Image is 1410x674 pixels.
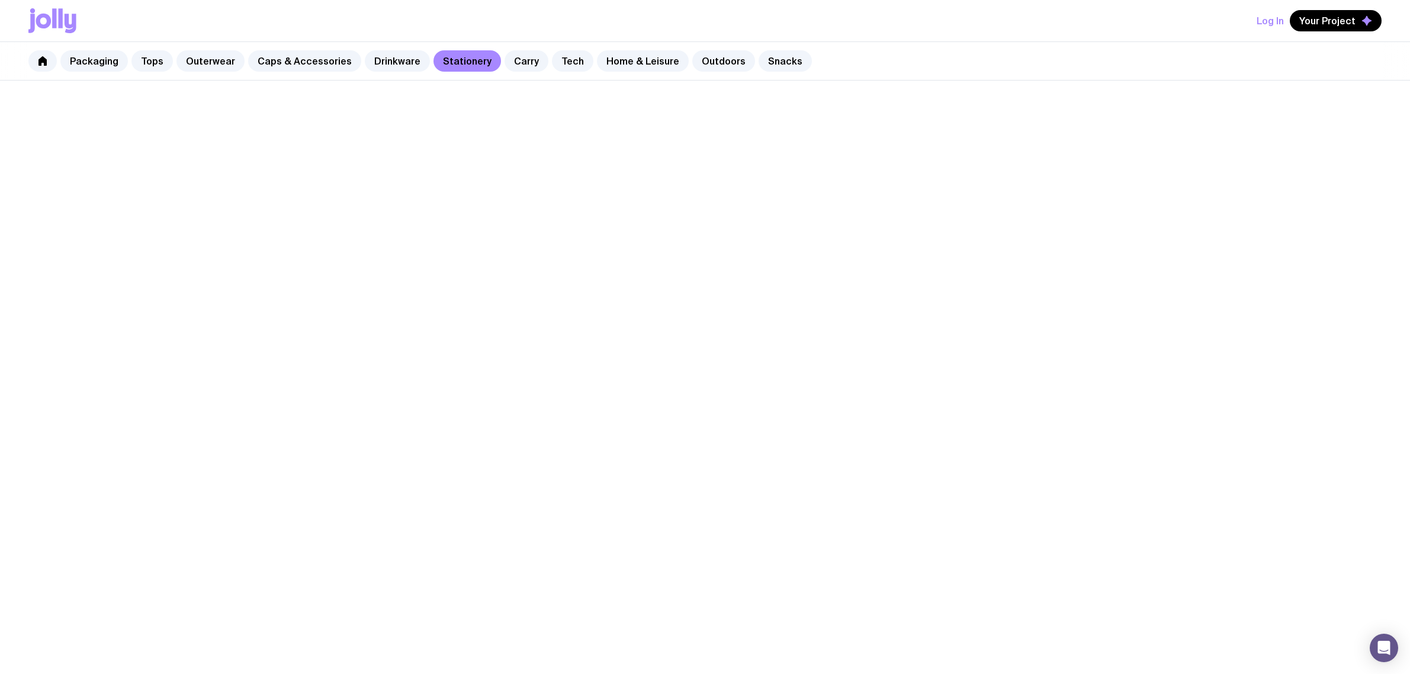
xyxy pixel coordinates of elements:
a: Packaging [60,50,128,72]
a: Caps & Accessories [248,50,361,72]
a: Drinkware [365,50,430,72]
button: Your Project [1290,10,1382,31]
a: Tech [552,50,593,72]
span: Your Project [1299,15,1356,27]
button: Log In [1257,10,1284,31]
a: Tops [131,50,173,72]
a: Home & Leisure [597,50,689,72]
a: Carry [505,50,548,72]
a: Outdoors [692,50,755,72]
div: Open Intercom Messenger [1370,634,1398,662]
a: Stationery [433,50,501,72]
a: Outerwear [176,50,245,72]
a: Snacks [759,50,812,72]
